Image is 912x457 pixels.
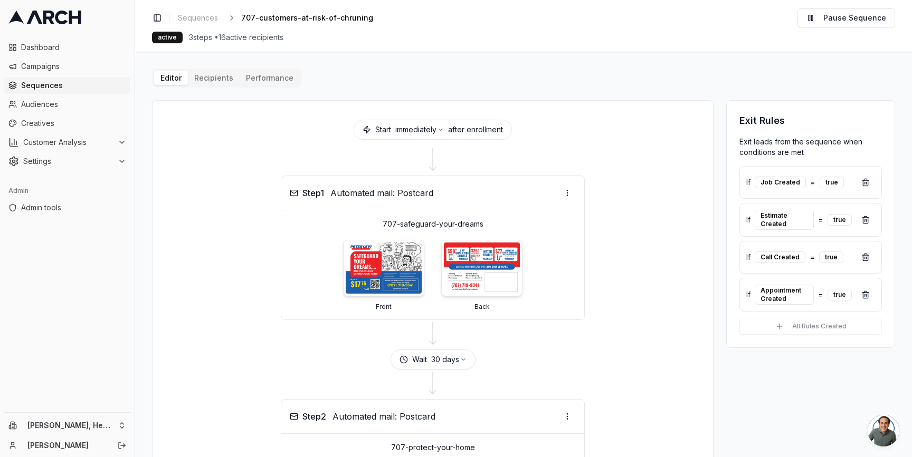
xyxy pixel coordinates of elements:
[21,42,126,53] span: Dashboard
[302,410,326,423] span: Step 2
[21,80,126,91] span: Sequences
[4,182,130,199] div: Admin
[4,199,130,216] a: Admin tools
[819,251,843,263] div: true
[818,215,823,225] span: =
[174,11,390,25] nav: breadcrumb
[746,252,750,262] span: If
[755,251,805,263] div: Call Created
[868,415,899,446] a: Open chat
[4,134,130,151] button: Customer Analysis
[115,438,129,453] button: Log out
[755,177,806,188] div: Job Created
[23,156,113,167] span: Settings
[21,202,126,213] span: Admin tools
[810,177,815,188] span: =
[739,137,882,158] p: Exit leads from the sequence when conditions are met
[4,153,130,170] button: Settings
[27,421,113,430] span: [PERSON_NAME], Heating, Cooling and Drains
[474,303,490,311] p: Back
[23,137,113,148] span: Customer Analysis
[332,410,435,423] span: Automated mail: Postcard
[4,58,130,75] a: Campaigns
[746,289,750,300] span: If
[188,71,240,85] button: Recipients
[330,187,433,199] span: Automated mail: Postcard
[755,285,814,305] div: Appointment Created
[739,113,882,128] h3: Exit Rules
[154,71,188,85] button: Editor
[755,210,814,230] div: Estimate Created
[354,120,512,140] div: Start after enrollment
[178,13,218,23] span: Sequences
[4,39,130,56] a: Dashboard
[797,8,895,27] button: Pause Sequence
[27,440,106,451] a: [PERSON_NAME]
[444,242,520,294] img: 707-safeguard-your-dreams - Back
[4,77,130,94] a: Sequences
[290,442,576,453] p: 707-protect-your-home
[21,118,126,129] span: Creatives
[4,417,130,434] button: [PERSON_NAME], Heating, Cooling and Drains
[290,219,576,229] p: 707-safeguard-your-dreams
[152,32,183,43] div: active
[4,96,130,113] a: Audiences
[346,242,422,294] img: 707-safeguard-your-dreams - Front
[241,13,373,23] span: 707-customers-at-risk-of-chruning
[240,71,300,85] button: Performance
[810,252,815,262] span: =
[174,11,222,25] a: Sequences
[21,99,126,110] span: Audiences
[820,177,844,188] div: true
[4,115,130,132] a: Creatives
[828,289,852,300] div: true
[431,354,467,365] button: 30 days
[828,214,852,226] div: true
[189,32,283,43] span: 3 steps • 16 active recipients
[395,124,444,135] button: immediately
[746,177,750,188] span: If
[21,61,126,72] span: Campaigns
[302,187,324,199] span: Step 1
[412,354,427,365] span: Wait
[746,215,750,225] span: If
[818,289,823,300] span: =
[376,303,392,311] p: Front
